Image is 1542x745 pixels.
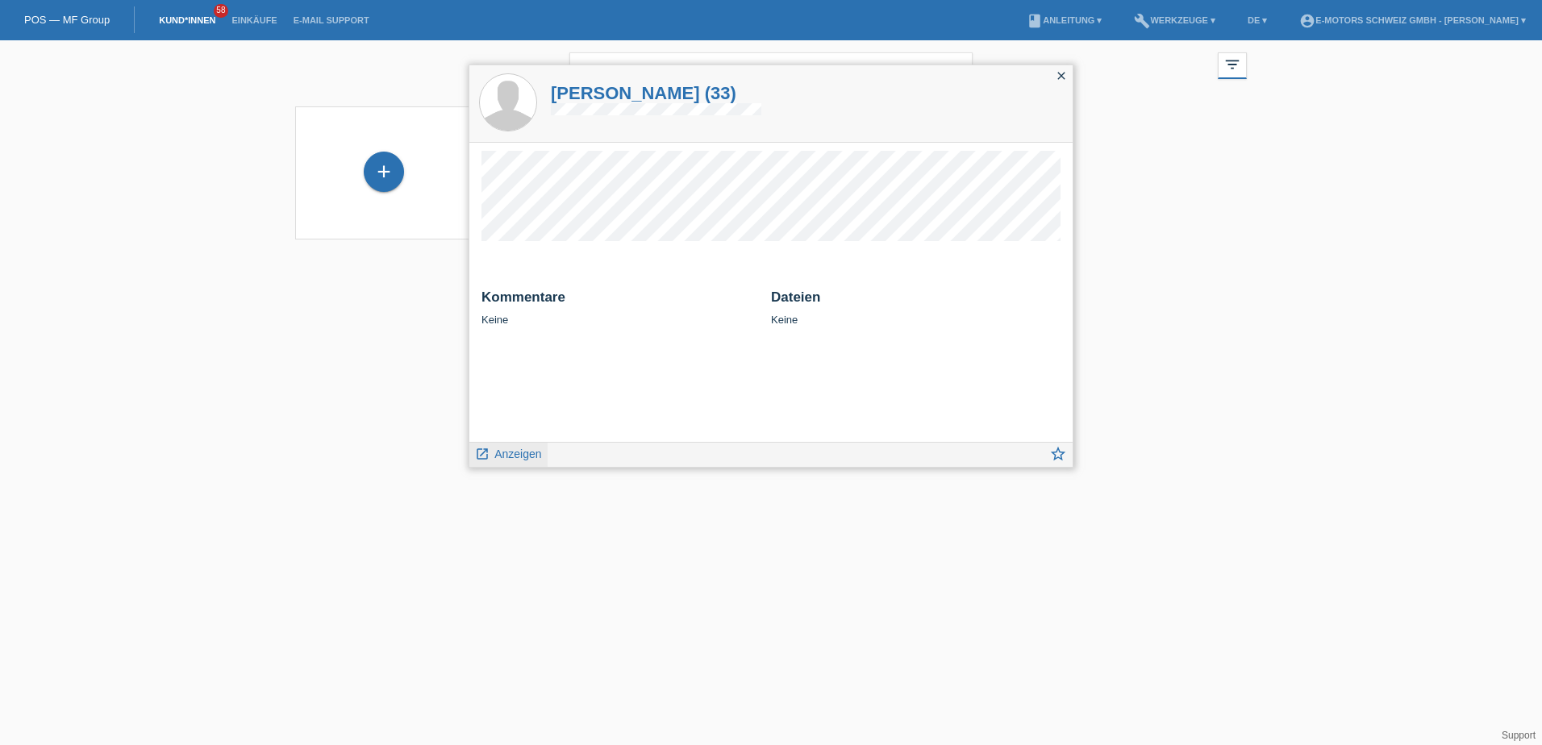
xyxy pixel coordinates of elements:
i: close [945,61,965,81]
i: launch [475,447,490,461]
i: filter_list [1223,56,1241,73]
i: close [1055,69,1068,82]
span: Anzeigen [494,447,541,460]
div: Kund*in hinzufügen [365,158,403,185]
i: book [1027,13,1043,29]
a: Kund*innen [151,15,223,25]
i: star_border [1049,445,1067,463]
input: Suche... [569,52,973,90]
a: bookAnleitung ▾ [1019,15,1110,25]
i: account_circle [1299,13,1315,29]
a: DE ▾ [1240,15,1275,25]
a: [PERSON_NAME] (33) [551,83,761,103]
span: 58 [214,4,228,18]
div: Keine [481,289,759,326]
i: build [1134,13,1150,29]
a: account_circleE-Motors Schweiz GmbH - [PERSON_NAME] ▾ [1291,15,1534,25]
a: buildWerkzeuge ▾ [1126,15,1223,25]
a: launch Anzeigen [475,443,542,463]
a: Einkäufe [223,15,285,25]
a: Support [1502,730,1536,741]
h2: Dateien [771,289,1061,314]
a: POS — MF Group [24,14,110,26]
div: Keine [771,289,1061,326]
a: star_border [1049,447,1067,467]
h2: Kommentare [481,289,759,314]
a: E-Mail Support [285,15,377,25]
